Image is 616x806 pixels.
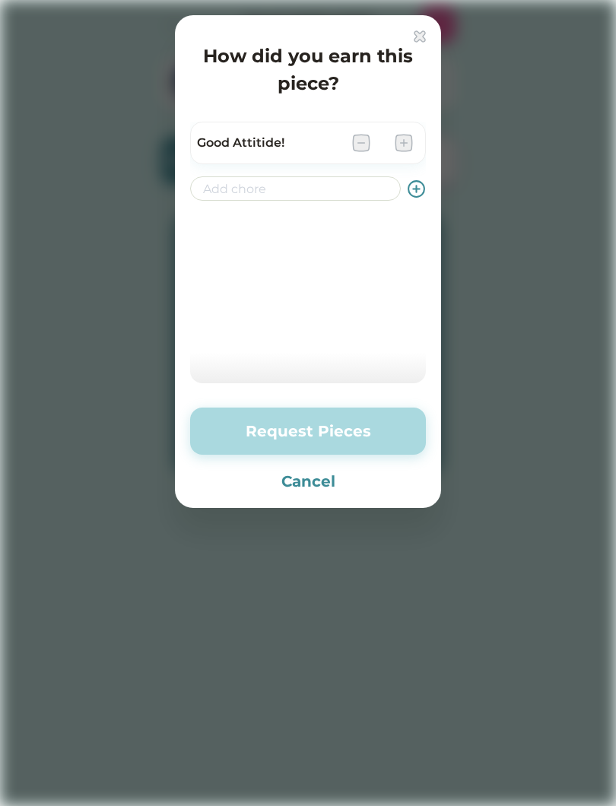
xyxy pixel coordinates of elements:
img: interface-delete-2--remove-bold-add-button-buttons-delete.svg [414,30,426,43]
h4: How did you earn this piece? [190,43,426,97]
button: Request Pieces [190,408,426,455]
img: interface-add-square--square-remove-cross-buttons-add-plus-button.svg [395,134,413,152]
img: interface-remove-square--subtract-grey-buttons-remove-add-button-square-delete.svg [352,134,370,152]
div: Good Attitide! [197,134,340,152]
button: Cancel [190,470,426,493]
input: Add chore [190,176,401,201]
